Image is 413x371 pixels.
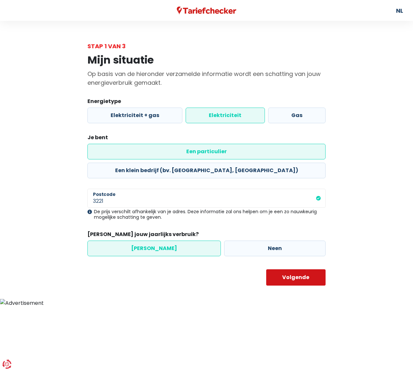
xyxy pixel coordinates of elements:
[87,42,326,51] div: Stap 1 van 3
[87,54,326,66] h1: Mijn situatie
[87,108,182,123] label: Elektriciteit + gas
[87,189,326,208] input: 1000
[87,97,326,108] legend: Energietype
[186,108,265,123] label: Elektriciteit
[87,230,326,241] legend: [PERSON_NAME] jouw jaarlijks verbruik?
[87,241,221,256] label: [PERSON_NAME]
[266,269,326,286] button: Volgende
[268,108,326,123] label: Gas
[177,7,236,15] img: Tariefchecker logo
[87,209,326,220] div: De prijs verschilt afhankelijk van je adres. Deze informatie zal ons helpen om je een zo nauwkeur...
[87,134,326,144] legend: Je bent
[224,241,326,256] label: Neen
[87,163,326,178] label: Een klein bedrijf (bv. [GEOGRAPHIC_DATA], [GEOGRAPHIC_DATA])
[87,144,326,159] label: Een particulier
[87,69,326,87] p: Op basis van de hieronder verzamelde informatie wordt een schatting van jouw energieverbruik gema...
